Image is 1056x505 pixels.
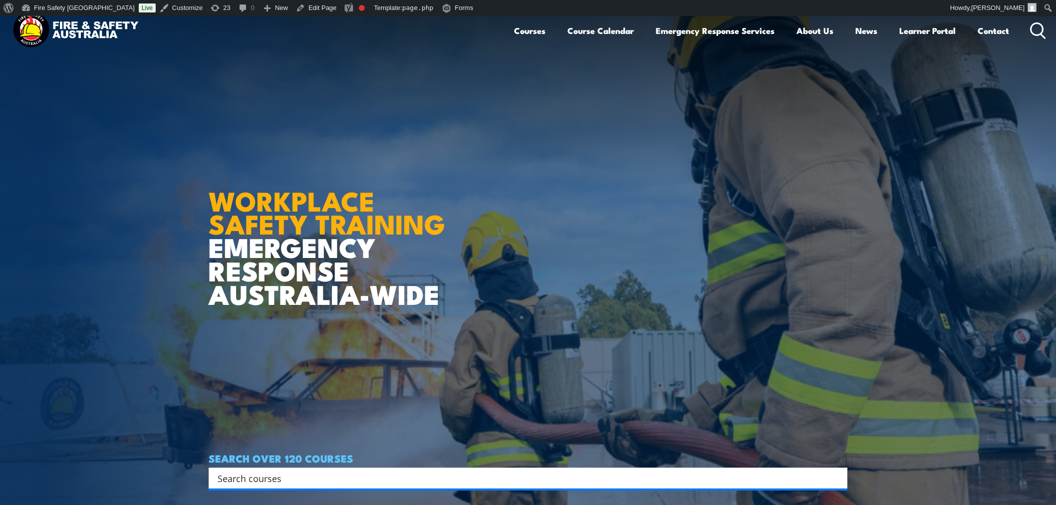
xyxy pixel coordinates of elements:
form: Search form [220,471,827,485]
input: Search input [218,471,825,486]
a: Live [139,3,156,12]
strong: WORKPLACE SAFETY TRAINING [209,179,445,244]
div: Needs improvement [359,5,365,11]
a: Learner Portal [899,17,956,44]
button: Search magnifier button [830,471,844,485]
a: Contact [978,17,1009,44]
a: News [855,17,877,44]
h4: SEARCH OVER 120 COURSES [209,453,847,464]
a: Courses [514,17,545,44]
a: About Us [796,17,833,44]
a: Course Calendar [567,17,634,44]
span: page.php [402,4,434,11]
span: [PERSON_NAME] [971,4,1025,11]
h1: EMERGENCY RESPONSE AUSTRALIA-WIDE [209,164,453,305]
a: Emergency Response Services [656,17,775,44]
